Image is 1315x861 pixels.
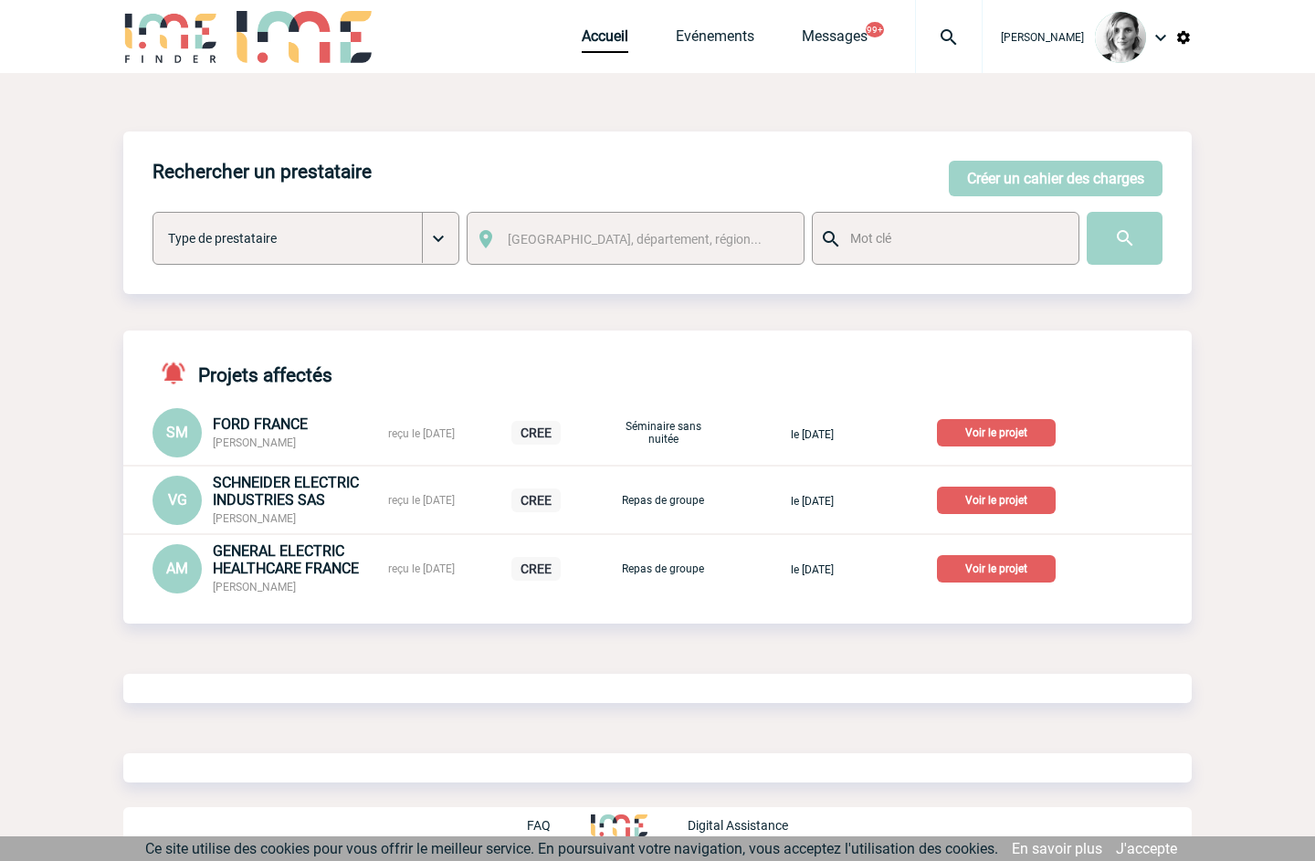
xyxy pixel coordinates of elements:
p: Voir le projet [937,419,1056,446]
h4: Projets affectés [153,360,332,386]
span: le [DATE] [791,495,834,508]
p: Repas de groupe [617,494,709,507]
button: 99+ [866,22,884,37]
a: Voir le projet [937,559,1063,576]
span: AM [166,560,188,577]
span: SM [166,424,188,441]
span: reçu le [DATE] [388,562,455,575]
a: En savoir plus [1012,840,1102,857]
span: le [DATE] [791,428,834,441]
h4: Rechercher un prestataire [153,161,372,183]
span: [PERSON_NAME] [213,581,296,593]
span: [PERSON_NAME] [213,436,296,449]
span: [PERSON_NAME] [1001,31,1084,44]
p: Digital Assistance [688,818,788,833]
a: Voir le projet [937,490,1063,508]
p: CREE [511,421,561,445]
span: Ce site utilise des cookies pour vous offrir le meilleur service. En poursuivant votre navigation... [145,840,998,857]
span: le [DATE] [791,563,834,576]
img: notifications-active-24-px-r.png [160,360,198,386]
span: reçu le [DATE] [388,427,455,440]
p: Séminaire sans nuitée [617,420,709,446]
p: CREE [511,488,561,512]
a: Evénements [676,27,754,53]
input: Mot clé [846,226,1062,250]
p: Voir le projet [937,555,1056,583]
span: [GEOGRAPHIC_DATA], département, région... [508,232,762,247]
span: reçu le [DATE] [388,494,455,507]
a: Messages [802,27,868,53]
span: FORD FRANCE [213,415,308,433]
span: VG [168,491,187,509]
p: Repas de groupe [617,562,709,575]
img: 103019-1.png [1095,12,1146,63]
a: FAQ [527,815,591,833]
p: CREE [511,557,561,581]
img: http://www.idealmeetingsevents.fr/ [591,814,647,836]
img: IME-Finder [123,11,218,63]
a: Voir le projet [937,423,1063,440]
a: J'accepte [1116,840,1177,857]
p: Voir le projet [937,487,1056,514]
p: FAQ [527,818,551,833]
input: Submit [1087,212,1162,265]
span: GENERAL ELECTRIC HEALTHCARE FRANCE [213,542,359,577]
a: Accueil [582,27,628,53]
span: [PERSON_NAME] [213,512,296,525]
span: SCHNEIDER ELECTRIC INDUSTRIES SAS [213,474,359,509]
